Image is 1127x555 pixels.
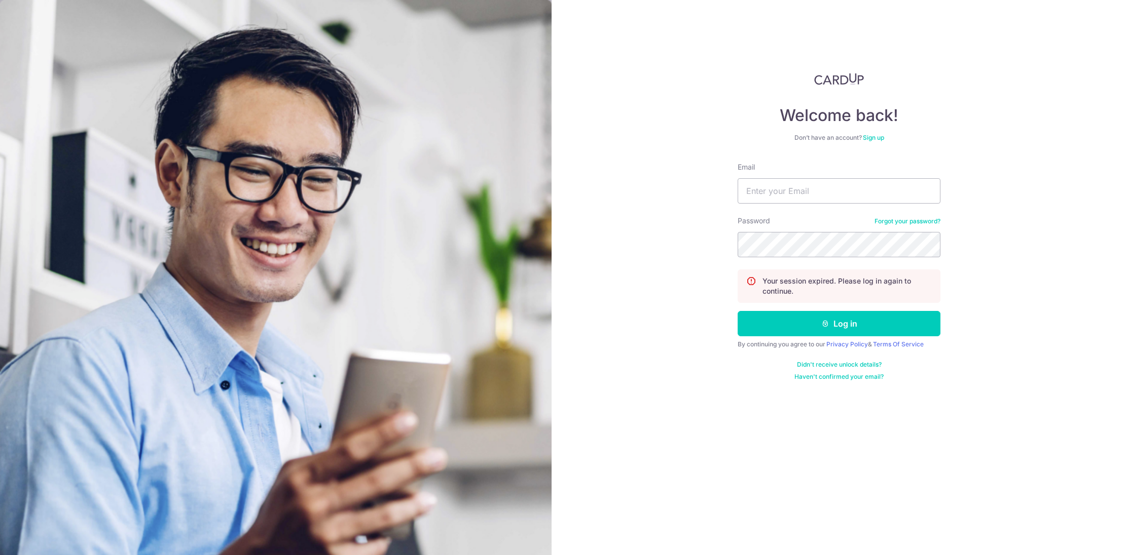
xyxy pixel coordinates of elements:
div: Don’t have an account? [738,134,940,142]
a: Terms Of Service [873,340,924,348]
p: Your session expired. Please log in again to continue. [762,276,932,296]
label: Password [738,216,770,226]
a: Didn't receive unlock details? [797,361,882,369]
input: Enter your Email [738,178,940,204]
a: Privacy Policy [826,340,868,348]
a: Sign up [863,134,884,141]
label: Email [738,162,755,172]
a: Haven't confirmed your email? [794,373,884,381]
h4: Welcome back! [738,105,940,126]
button: Log in [738,311,940,336]
a: Forgot your password? [875,217,940,225]
div: By continuing you agree to our & [738,340,940,348]
img: CardUp Logo [814,73,864,85]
